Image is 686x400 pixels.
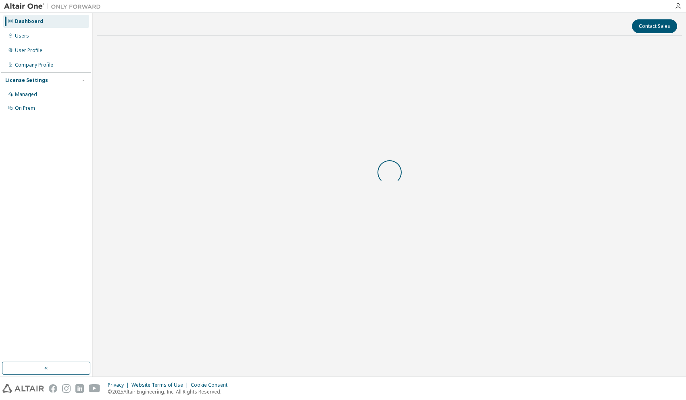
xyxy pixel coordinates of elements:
[108,382,131,388] div: Privacy
[15,18,43,25] div: Dashboard
[15,105,35,111] div: On Prem
[75,384,84,393] img: linkedin.svg
[4,2,105,10] img: Altair One
[49,384,57,393] img: facebook.svg
[62,384,71,393] img: instagram.svg
[5,77,48,84] div: License Settings
[15,33,29,39] div: Users
[89,384,100,393] img: youtube.svg
[131,382,191,388] div: Website Terms of Use
[2,384,44,393] img: altair_logo.svg
[191,382,232,388] div: Cookie Consent
[632,19,677,33] button: Contact Sales
[108,388,232,395] p: © 2025 Altair Engineering, Inc. All Rights Reserved.
[15,47,42,54] div: User Profile
[15,62,53,68] div: Company Profile
[15,91,37,98] div: Managed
